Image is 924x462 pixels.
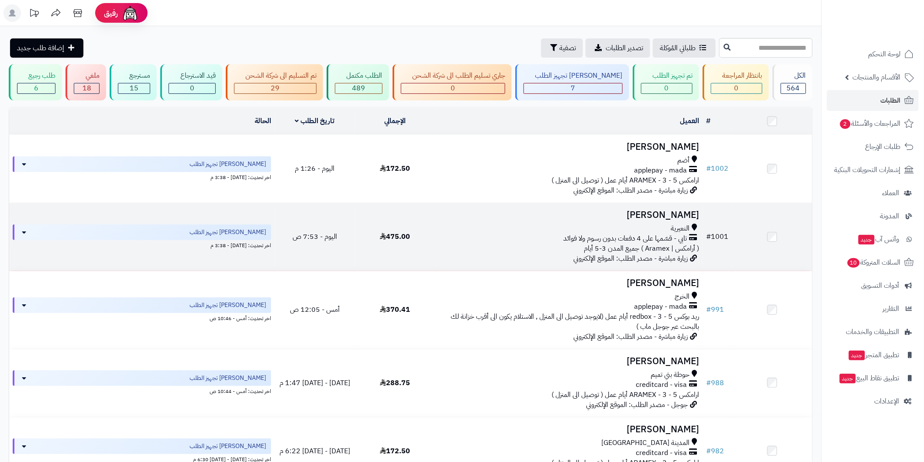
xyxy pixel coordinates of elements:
[17,71,55,81] div: طلب رجيع
[827,136,919,157] a: طلبات الإرجاع
[451,83,455,93] span: 0
[401,71,505,81] div: جاري تسليم الطلب الى شركة الشحن
[881,94,901,107] span: الطلبات
[706,116,710,126] a: #
[384,116,406,126] a: الإجمالي
[104,8,118,18] span: رفيق
[439,210,699,220] h3: [PERSON_NAME]
[706,231,728,242] a: #1001
[295,116,335,126] a: تاريخ الطلب
[653,38,716,58] a: طلباتي المُوكلة
[671,224,690,234] span: النعيرية
[711,71,762,81] div: بانتظار المراجعة
[552,390,699,400] span: ارامكس ARAMEX - 3 - 5 أيام عمل ( توصيل الى المنزل )
[439,356,699,366] h3: [PERSON_NAME]
[665,83,669,93] span: 0
[827,90,919,111] a: الطلبات
[848,349,900,361] span: تطبيق المتجر
[865,141,901,153] span: طلبات الإرجاع
[293,231,337,242] span: اليوم - 7:53 ص
[559,43,576,53] span: تصفية
[13,172,271,181] div: اخر تحديث: [DATE] - 3:38 م
[880,210,900,222] span: المدونة
[573,331,688,342] span: زيارة مباشرة - مصدر الطلب: الموقع الإلكتروني
[234,83,316,93] div: 29
[552,175,699,186] span: ارامكس ARAMEX - 3 - 5 أيام عمل ( توصيل الى المنزل )
[335,71,382,81] div: الطلب مكتمل
[255,116,271,126] a: الحالة
[17,83,55,93] div: 6
[190,301,266,310] span: [PERSON_NAME] تجهيز الطلب
[827,275,919,296] a: أدوات التسويق
[352,83,365,93] span: 489
[634,302,687,312] span: applepay - mada
[190,83,194,93] span: 0
[706,378,711,388] span: #
[641,71,693,81] div: تم تجهيز الطلب
[279,378,350,388] span: [DATE] - [DATE] 1:47 م
[848,258,860,268] span: 10
[827,206,919,227] a: المدونة
[571,83,575,93] span: 7
[74,71,99,81] div: ملغي
[706,446,711,456] span: #
[706,163,711,174] span: #
[827,345,919,365] a: تطبيق المتجرجديد
[677,155,690,165] span: أضم
[680,116,699,126] a: العميل
[234,71,317,81] div: تم التسليم الى شركة الشحن
[524,83,622,93] div: 7
[849,351,865,360] span: جديد
[787,83,800,93] span: 564
[121,4,139,22] img: ai-face.png
[159,64,224,100] a: قيد الاسترجاع 0
[524,71,622,81] div: [PERSON_NAME] تجهيز الطلب
[641,83,692,93] div: 0
[840,119,851,129] span: 2
[606,43,643,53] span: تصدير الطلبات
[706,163,728,174] a: #1002
[380,304,410,315] span: 370.41
[13,386,271,395] div: اخر تحديث: أمس - 10:44 ص
[781,71,806,81] div: الكل
[706,378,724,388] a: #988
[601,438,690,448] span: المدينة [GEOGRAPHIC_DATA]
[401,83,505,93] div: 0
[586,400,688,410] span: جوجل - مصدر الطلب: الموقع الإلكتروني
[10,38,83,58] a: إضافة طلب جديد
[865,24,916,43] img: logo-2.png
[391,64,514,100] a: جاري تسليم الطلب الى شركة الشحن 0
[660,43,696,53] span: طلباتي المُوكلة
[634,165,687,176] span: applepay - mada
[573,185,688,196] span: زيارة مباشرة - مصدر الطلب: الموقع الإلكتروني
[451,311,699,332] span: ريد بوكس redbox - 3 - 5 أيام عمل (لايوجد توصيل الى المنزل , الاستلام يكون الى أقرب خزانة لك بالبح...
[74,83,99,93] div: 18
[169,71,215,81] div: قيد الاسترجاع
[64,64,107,100] a: ملغي 18
[224,64,325,100] a: تم التسليم الى شركة الشحن 29
[853,71,901,83] span: الأقسام والمنتجات
[827,368,919,389] a: تطبيق نقاط البيعجديد
[584,243,699,254] span: ( أرامكس | Aramex ) جميع المدن 3-5 أيام
[130,83,138,93] span: 15
[771,64,814,100] a: الكل564
[439,424,699,434] h3: [PERSON_NAME]
[34,83,38,93] span: 6
[514,64,631,100] a: [PERSON_NAME] تجهيز الطلب 7
[701,64,770,100] a: بانتظار المراجعة 0
[847,256,901,269] span: السلات المتروكة
[840,374,856,383] span: جديد
[651,370,690,380] span: حوطة بني تميم
[827,391,919,412] a: الإعدادات
[295,163,334,174] span: اليوم - 1:26 م
[190,160,266,169] span: [PERSON_NAME] تجهيز الطلب
[13,240,271,249] div: اخر تحديث: [DATE] - 3:38 م
[827,44,919,65] a: لوحة التحكم
[17,43,64,53] span: إضافة طلب جديد
[675,292,690,302] span: الخرج
[169,83,215,93] div: 0
[380,163,410,174] span: 172.50
[827,252,919,273] a: السلات المتروكة10
[439,278,699,288] h3: [PERSON_NAME]
[827,321,919,342] a: التطبيقات والخدمات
